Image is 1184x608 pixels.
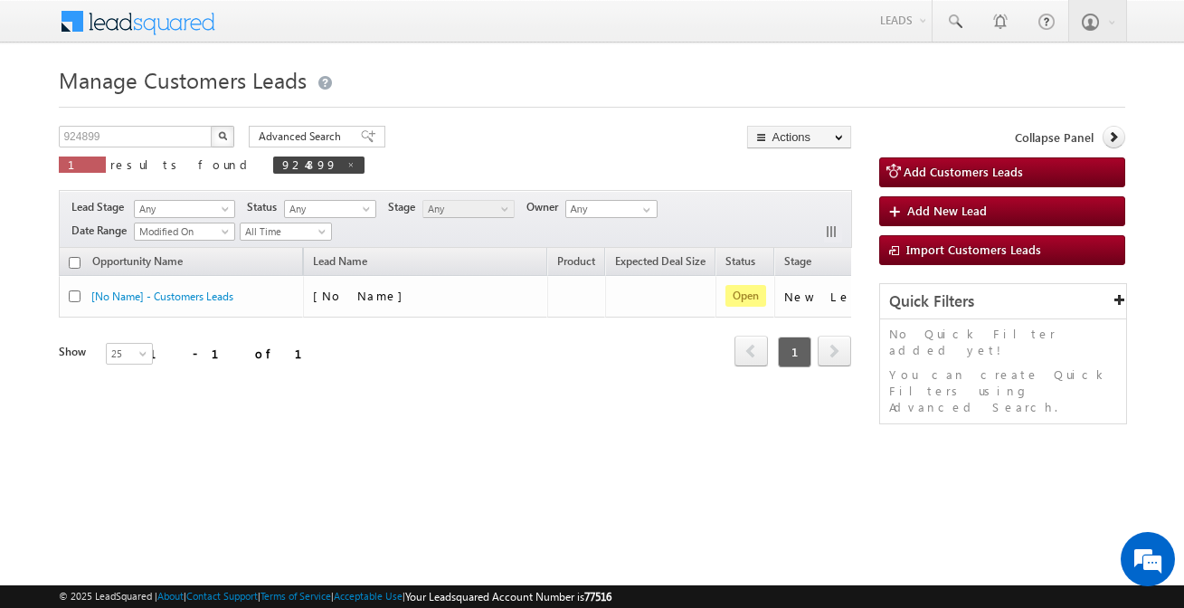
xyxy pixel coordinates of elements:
span: prev [734,336,768,366]
a: Any [284,200,376,218]
span: 25 [107,346,155,362]
div: New Lead [784,289,875,305]
span: © 2025 LeadSquared | | | | | [59,588,611,605]
span: Advanced Search [259,128,346,145]
a: About [157,590,184,602]
span: Product [557,254,595,268]
span: Stage [784,254,811,268]
a: Acceptable Use [334,590,403,602]
span: Any [423,201,509,217]
span: 924899 [282,157,337,172]
span: Open [725,285,766,307]
input: Type to Search [565,200,658,218]
button: Actions [747,126,851,148]
a: Any [134,200,235,218]
a: 25 [106,343,153,365]
span: Import Customers Leads [906,242,1041,257]
span: 1 [778,337,811,367]
span: Stage [388,199,422,215]
span: Expected Deal Size [615,254,706,268]
a: next [818,337,851,366]
a: Contact Support [186,590,258,602]
span: Add Customers Leads [904,164,1023,179]
input: Check all records [69,257,81,269]
a: Terms of Service [260,590,331,602]
span: Any [285,201,371,217]
span: Manage Customers Leads [59,65,307,94]
span: All Time [241,223,327,240]
a: [No Name] - Customers Leads [91,290,233,303]
img: Search [218,131,227,140]
span: Add New Lead [907,203,987,218]
span: Your Leadsquared Account Number is [405,590,611,603]
span: 77516 [584,590,611,603]
a: Show All Items [633,201,656,219]
span: results found [110,157,254,172]
span: Lead Stage [71,199,131,215]
a: Status [716,252,764,275]
a: prev [734,337,768,366]
p: You can create Quick Filters using Advanced Search. [889,366,1117,415]
span: 1 [68,157,97,172]
span: Opportunity Name [92,254,183,268]
span: Lead Name [304,252,376,275]
a: Expected Deal Size [606,252,715,275]
a: Opportunity Name [83,252,192,275]
a: Modified On [134,223,235,241]
a: Stage [775,252,820,275]
a: All Time [240,223,332,241]
span: Modified On [135,223,229,240]
span: Owner [526,199,565,215]
span: Date Range [71,223,134,239]
div: 1 - 1 of 1 [149,343,324,364]
div: Show [59,344,91,360]
span: next [818,336,851,366]
span: Collapse Panel [1015,129,1094,146]
a: Any [422,200,515,218]
span: Any [135,201,229,217]
div: Quick Filters [880,284,1126,319]
span: Status [247,199,284,215]
p: No Quick Filter added yet! [889,326,1117,358]
span: [No Name] [313,288,412,303]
